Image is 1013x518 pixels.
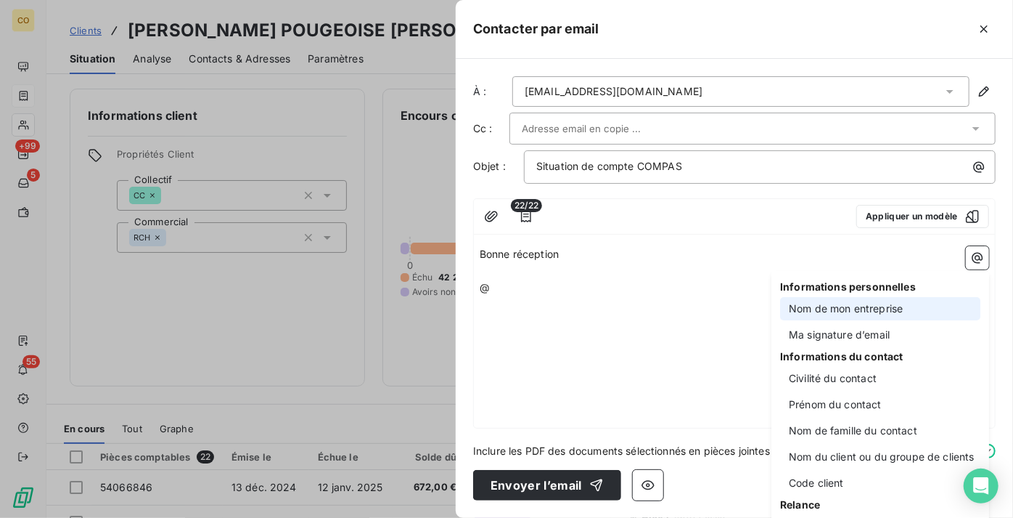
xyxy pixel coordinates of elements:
[780,280,980,294] span: Informations personnelles
[780,445,980,469] div: Nom du client ou du groupe de clients
[780,297,980,320] div: Nom de mon entreprise
[780,472,980,495] div: Code client
[780,419,980,442] div: Nom de famille du contact
[780,323,980,347] div: Ma signature d’email
[780,498,980,512] span: Relance
[780,349,980,364] span: Informations du contact
[780,367,980,390] div: Civilité du contact
[780,393,980,416] div: Prénom du contact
